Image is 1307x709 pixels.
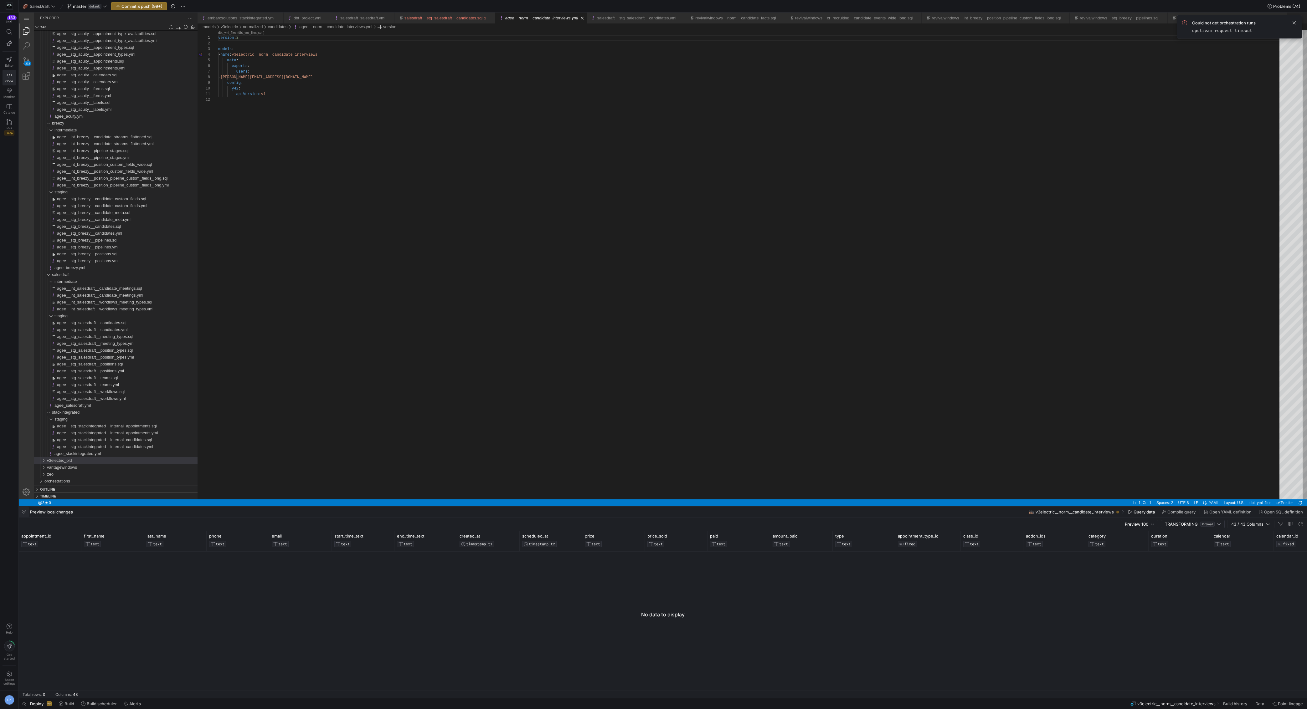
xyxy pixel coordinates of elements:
a: https://storage.googleapis.com/y42-prod-data-exchange/images/Yf2Qvegn13xqq0DljGMI0l8d5Zqtiw36EXr8... [3,1,16,12]
div: /models/v3electric/sources/salesdraft/staging/agee__stg_salesdraft__position_types.yml [31,341,179,348]
span: agee__stg_breezy__pipelines.sql [38,225,99,230]
div: check-all Prettier [1255,487,1277,494]
span: Monitor [3,95,15,99]
span: Beta [4,130,14,135]
span: agee__int_breezy__position_custom_fields_wide.yml [38,156,134,161]
li: Close (⌘W) [759,3,765,9]
span: breezy [33,108,45,113]
span: agee__stg_acuity__labels.sql [38,88,92,92]
a: Close (⌘W) [560,3,567,9]
div: agee__stg_salesdraft__positions.sql [15,348,179,355]
a: agee__norm__candidate_interviews.yml [280,12,353,17]
button: Problems (74) [1266,2,1302,10]
span: staging [36,177,49,182]
div: /models/v3electric/sources/acuity/staging/agee__stg_acuity__appointment_type_availabilities.yml [31,25,179,32]
div: /models/v3electric/sources/breezy/intermediate [36,114,179,121]
div: agee__stg_breezy__pipelines.sql [15,224,179,231]
a: revivalwindows__stg_breezy__pipelines.sql [1061,3,1140,8]
div: stackintegrated [15,396,179,403]
div: agee__stg_acuity__appointment_types.sql [15,32,179,38]
div: YAML [1189,487,1202,494]
span: v3electric_old [28,446,53,450]
div: agee__stg_breezy__candidate_custom_fields.yml [15,190,179,197]
span: agee__stg_salesdraft__position_types.yml [38,342,115,347]
div: breezy [15,107,179,114]
span: agee__int_breezy__pipeline_stages.yml [38,143,111,147]
span: agee__int_salesdraft__candidate_meetings.sql [38,273,123,278]
div: LF [1172,487,1182,494]
div: agee__stg_salesdraft__position_types.sql [15,334,179,341]
div: UTF-8 [1157,487,1172,494]
div: agee__int_salesdraft__candidate_meetings.sql [15,273,179,279]
div: Editor Language Status: Formatting, There are multiple formatters for 'YAML' files. One of them s... [1182,487,1189,494]
div: /models/v3electric/sources/stackintegrated/staging [36,403,179,410]
span: agee__stg_salesdraft__positions.yml [38,356,105,361]
a: Catalog [3,101,16,117]
a: revivalwindows__cr_recruiting__candidate_events_wide_long.sql [776,3,894,8]
div: Timeline Section [15,480,179,487]
div: /models/v3electric/sources/salesdraft/intermediate/agee__int_salesdraft__workflows_meeting_types.yml [31,293,179,300]
div: /models/zeo [28,458,179,465]
div: /models/v3electric/sources/salesdraft/staging/agee__stg_salesdraft__meeting_types.yml [31,328,179,334]
div: 133 [7,15,17,20]
div: agee__stg_acuity__calendars.yml [15,66,179,73]
div: /models/v3electric/sources/salesdraft/intermediate/agee__int_salesdraft__workflows_meeting_types.sql [31,286,179,293]
div: agee__stg_salesdraft__position_types.yml [15,341,179,348]
span: agee__stg_stackintegrated__internal_appointments.sql [38,411,138,416]
span: 🏈 [23,4,27,8]
ul: / actions [149,11,179,18]
div: staging [15,403,179,410]
div: intermediate [15,266,179,273]
div: /models/v3electric/sources/breezy/intermediate/agee__int_breezy__pipeline_stages.sql [31,135,179,142]
span: Code [5,79,13,83]
div: /models/v3electric/sources/salesdraft/staging [36,300,179,307]
span: agee__stg_breezy__candidate_meta.yml [38,205,113,209]
a: UTF-8 [1158,487,1171,494]
div: /models/v3electric/sources/acuity/staging/agee__stg_acuity__appointment_type_availabilities.sql [31,18,179,25]
div: agee__stg_breezy__positions.sql [15,238,179,245]
a: dbt_yml_files (dbt_yml_files.json) [199,18,245,22]
button: 133 [3,15,16,26]
div: agee_acuity.yml [15,100,179,107]
span: PRs [7,126,12,130]
div: /models/v3electric/sources/breezy/intermediate/agee__int_breezy__position_pipeline_custom_fields_... [31,169,179,176]
a: YAML [1189,487,1202,494]
div: agee_breezy.yml [15,252,179,259]
textarea: agee__norm__candidate_interviews.yml, preview [199,23,200,28]
div: agee__stg_stackintegrated__internal_candidates.yml [15,431,179,438]
span: Problems (74) [1273,4,1300,9]
div: /models/v3electric/sources/salesdraft/staging/agee__stg_salesdraft__workflows.sql [31,376,179,383]
div: agee__int_breezy__position_custom_fields_wide.yml [15,156,179,162]
button: Commit & push (99+) [111,2,167,10]
a: Collapse Folders in Explorer [171,11,178,18]
span: agee__stg_acuity__calendars.yml [38,67,100,72]
div: /models/v3electric/sources/salesdraft/intermediate/agee__int_salesdraft__candidate_meetings.yml [31,279,179,286]
a: New File... [149,11,155,18]
div: agee__stg_stackintegrated__internal_appointments.yml [15,417,179,424]
span: agee__stg_acuity__forms.yml [38,81,92,85]
span: staging [36,404,49,409]
div: /models/v3electric/sources/stackintegrated/staging/agee__stg_stackintegrated__internal_candidates... [31,424,179,431]
div: agee__stg_acuity__forms.sql [15,73,179,80]
div: agee__stg_acuity__appointment_types.yml [15,38,179,45]
div: /models/v3electric/sources/breezy/intermediate/agee__int_breezy__candidate_streams_flattened.yml [31,128,179,135]
span: agee__stg_acuity__calendars.sql [38,60,99,65]
div: agee__stg_breezy__candidate_meta.yml [15,204,179,211]
div: /models/v3electric_old [28,445,179,451]
li: Close (⌘W) [895,3,901,9]
div: agee__stg_acuity__appointment_type_availabilities.yml [15,25,179,32]
div: /models/vantagewindows [28,451,179,458]
div: /models/v3electric/sources/breezy/intermediate/agee__int_breezy__position_custom_fields_wide.sql [31,149,179,156]
div: agee__stg_salesdraft__meeting_types.yml [15,328,179,334]
span: agee__int_breezy__candidate_streams_flattened.sql [38,122,134,127]
div: /models/v3electric/sources/acuity/staging/agee__stg_acuity__appointment_types.sql [31,32,179,38]
div: agee__int_breezy__position_pipeline_custom_fields_long.yml [15,169,179,176]
a: embarcsolutions_stackintegrated.yml [189,3,256,8]
a: Monitor [3,85,16,101]
a: Spaces: 2 [1136,487,1156,494]
div: agee__int_salesdraft__workflows_meeting_types.yml [15,293,179,300]
div: intermediate [15,114,179,121]
div: /models/v3electric/sources/stackintegrated/staging/agee__stg_stackintegrated__internal_candidates... [31,431,179,438]
a: Split Editor Right (⌘\) [⌥] Split Editor Down [1269,2,1276,9]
